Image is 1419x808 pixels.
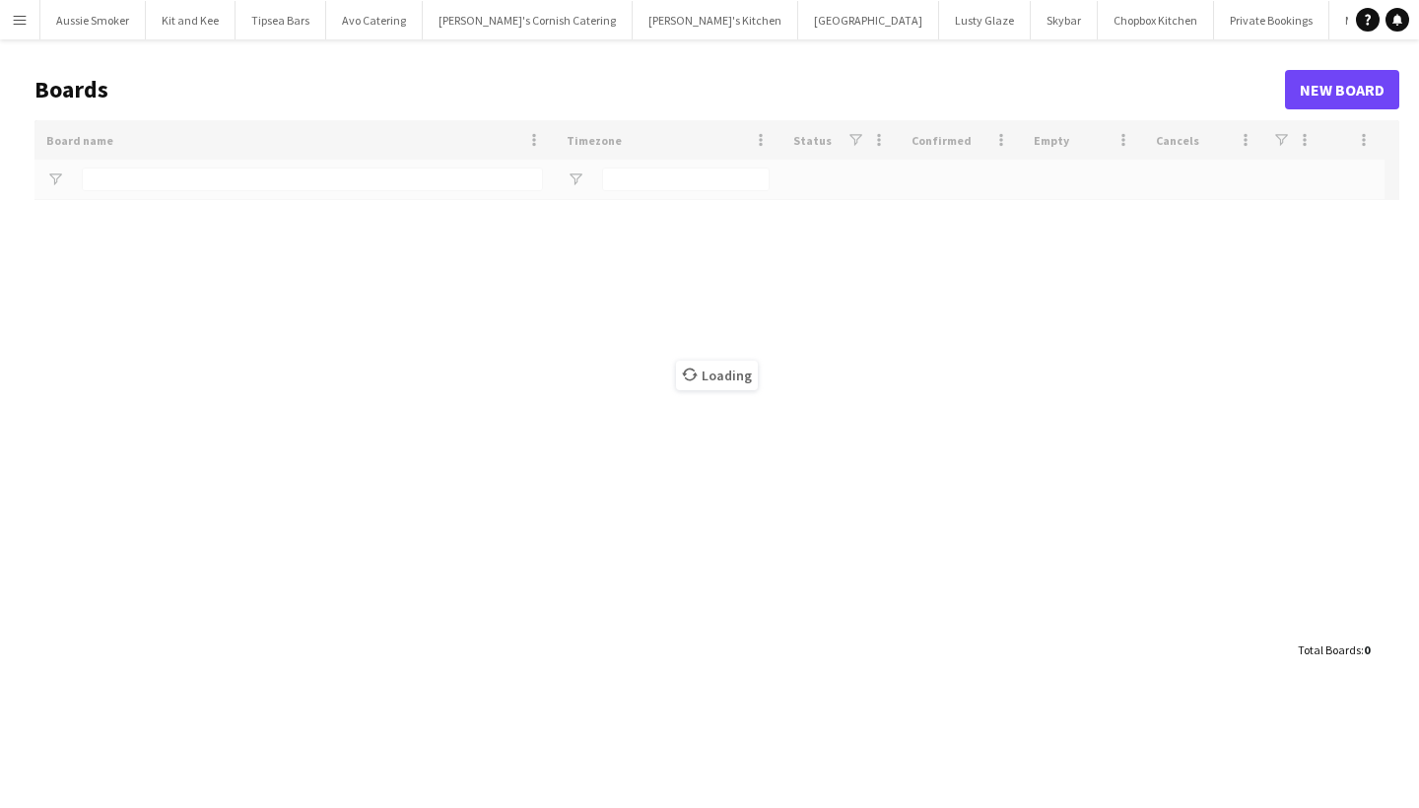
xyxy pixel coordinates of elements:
button: [PERSON_NAME]'s Kitchen [633,1,798,39]
button: Chopbox Kitchen [1098,1,1214,39]
div: : [1298,631,1370,669]
a: New Board [1285,70,1399,109]
button: Private Bookings [1214,1,1329,39]
button: Lusty Glaze [939,1,1031,39]
button: Kit and Kee [146,1,236,39]
button: Skybar [1031,1,1098,39]
button: Aussie Smoker [40,1,146,39]
button: Avo Catering [326,1,423,39]
span: Loading [676,361,758,390]
span: 0 [1364,642,1370,657]
h1: Boards [34,75,1285,104]
button: [PERSON_NAME]'s Cornish Catering [423,1,633,39]
button: Tipsea Bars [236,1,326,39]
button: [GEOGRAPHIC_DATA] [798,1,939,39]
span: Total Boards [1298,642,1361,657]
